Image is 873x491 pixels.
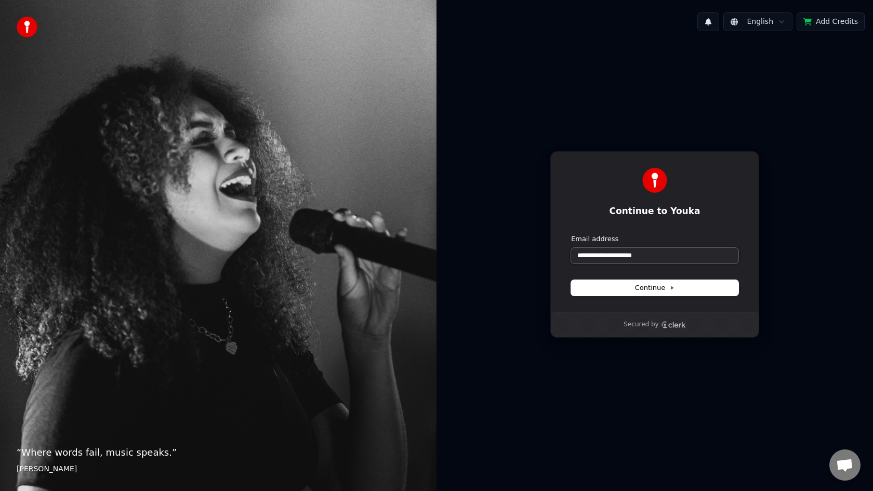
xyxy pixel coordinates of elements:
[797,12,865,31] button: Add Credits
[829,449,861,481] div: Open chat
[571,205,738,218] h1: Continue to Youka
[17,464,420,474] footer: [PERSON_NAME]
[571,280,738,296] button: Continue
[635,283,674,293] span: Continue
[17,445,420,460] p: “ Where words fail, music speaks. ”
[571,234,618,244] label: Email address
[642,168,667,193] img: Youka
[661,321,686,328] a: Clerk logo
[17,17,37,37] img: youka
[624,321,658,329] p: Secured by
